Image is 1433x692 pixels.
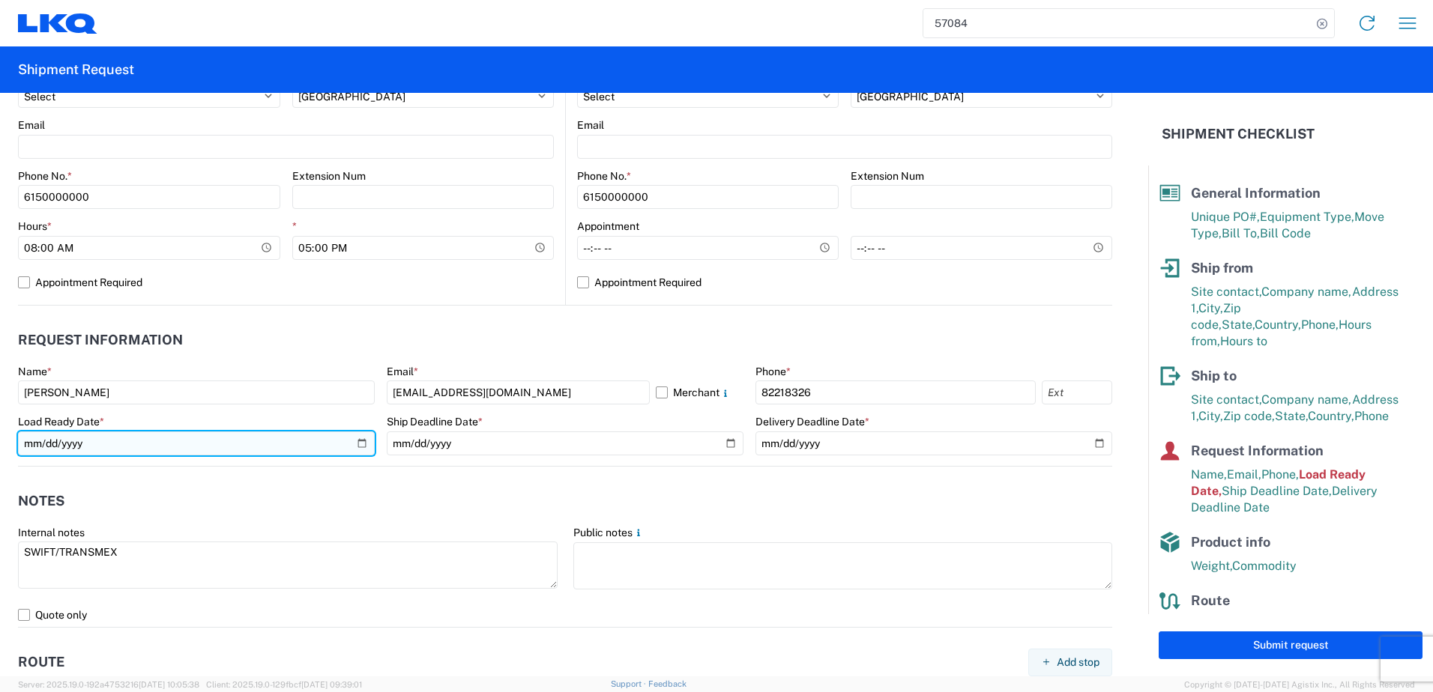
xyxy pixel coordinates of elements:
[1191,260,1253,276] span: Ship from
[1260,210,1354,224] span: Equipment Type,
[577,219,639,233] label: Appointment
[1191,210,1260,224] span: Unique PO#,
[1028,649,1112,676] button: Add stop
[18,270,554,294] label: Appointment Required
[1198,409,1223,423] span: City,
[387,365,418,378] label: Email
[1042,380,1112,404] input: Ext
[1308,409,1354,423] span: Country,
[648,679,687,688] a: Feedback
[18,169,72,183] label: Phone No.
[18,333,183,347] h2: Request Information
[1354,409,1389,423] span: Phone
[1227,467,1261,482] span: Email,
[851,169,924,183] label: Extension Num
[18,415,104,428] label: Load Ready Date
[1191,443,1324,458] span: Request Information
[1191,534,1270,550] span: Product info
[1261,392,1352,407] span: Company name,
[1301,318,1339,332] span: Phone,
[1184,678,1415,691] span: Copyright © [DATE]-[DATE] Agistix Inc., All Rights Reserved
[18,118,45,132] label: Email
[301,680,362,689] span: [DATE] 09:39:01
[755,415,869,428] label: Delivery Deadline Date
[1057,655,1099,670] span: Add stop
[573,526,645,539] label: Public notes
[1191,392,1261,407] span: Site contact,
[18,655,64,670] h2: Route
[1275,409,1308,423] span: State,
[1220,334,1267,348] span: Hours to
[1191,285,1261,299] span: Site contact,
[18,494,64,509] h2: Notes
[206,680,362,689] span: Client: 2025.19.0-129fbcf
[18,680,199,689] span: Server: 2025.19.0-192a4753216
[139,680,199,689] span: [DATE] 10:05:38
[1191,592,1230,608] span: Route
[1260,226,1311,240] span: Bill Code
[1261,467,1299,482] span: Phone,
[18,526,85,539] label: Internal notes
[1222,318,1255,332] span: State,
[1222,484,1332,498] span: Ship Deadline Date,
[1191,559,1232,573] span: Weight,
[755,365,791,378] label: Phone
[577,118,604,132] label: Email
[1162,125,1315,143] h2: Shipment Checklist
[1159,631,1423,659] button: Submit request
[1232,559,1297,573] span: Commodity
[292,169,366,183] label: Extension Num
[577,169,631,183] label: Phone No.
[1261,285,1352,299] span: Company name,
[1223,409,1275,423] span: Zip code,
[387,415,483,428] label: Ship Deadline Date
[1191,185,1321,201] span: General Information
[611,679,648,688] a: Support
[18,61,134,79] h2: Shipment Request
[18,365,52,378] label: Name
[656,380,743,404] label: Merchant
[577,270,1112,294] label: Appointment Required
[923,9,1312,37] input: Shipment, tracking or reference number
[1191,467,1227,482] span: Name,
[1191,368,1237,383] span: Ship to
[18,603,1112,627] label: Quote only
[1222,226,1260,240] span: Bill To,
[1198,301,1223,315] span: City,
[1255,318,1301,332] span: Country,
[18,219,52,233] label: Hours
